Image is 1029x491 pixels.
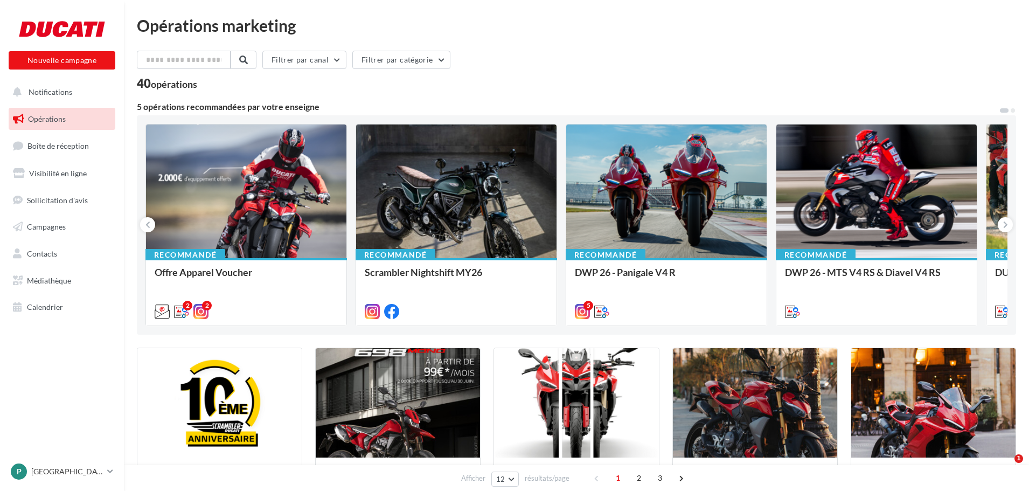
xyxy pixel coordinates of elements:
button: Filtrer par catégorie [352,51,450,69]
a: Calendrier [6,296,117,319]
a: Boîte de réception [6,134,117,157]
a: Campagnes [6,216,117,238]
span: Notifications [29,87,72,96]
div: DWP 26 - Panigale V4 R [575,267,758,288]
a: P [GEOGRAPHIC_DATA] [9,461,115,482]
span: Calendrier [27,302,63,312]
span: Boîte de réception [27,141,89,150]
span: 3 [651,469,669,487]
div: 5 [583,301,593,310]
span: Sollicitation d'avis [27,195,88,204]
span: Campagnes [27,222,66,231]
span: P [17,466,22,477]
span: 1 [1014,454,1023,463]
span: Visibilité en ligne [29,169,87,178]
span: 1 [609,469,627,487]
p: [GEOGRAPHIC_DATA] [31,466,103,477]
div: Recommandé [566,249,645,261]
a: Médiathèque [6,269,117,292]
div: Scrambler Nightshift MY26 [365,267,548,288]
div: 2 [183,301,192,310]
span: résultats/page [525,473,569,483]
div: opérations [151,79,197,89]
div: Recommandé [356,249,435,261]
a: Visibilité en ligne [6,162,117,185]
button: 12 [491,472,519,487]
div: Recommandé [145,249,225,261]
span: Médiathèque [27,276,71,285]
a: Opérations [6,108,117,130]
button: Filtrer par canal [262,51,346,69]
div: 40 [137,78,197,89]
span: 2 [630,469,648,487]
div: Opérations marketing [137,17,1016,33]
div: DWP 26 - MTS V4 RS & Diavel V4 RS [785,267,968,288]
div: 5 opérations recommandées par votre enseigne [137,102,999,111]
div: 2 [202,301,212,310]
span: Contacts [27,249,57,258]
a: Sollicitation d'avis [6,189,117,212]
span: Opérations [28,114,66,123]
button: Nouvelle campagne [9,51,115,70]
div: Recommandé [776,249,856,261]
button: Notifications [6,81,113,103]
iframe: Intercom live chat [992,454,1018,480]
div: Offre Apparel Voucher [155,267,338,288]
span: 12 [496,475,505,483]
span: Afficher [461,473,485,483]
a: Contacts [6,243,117,265]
